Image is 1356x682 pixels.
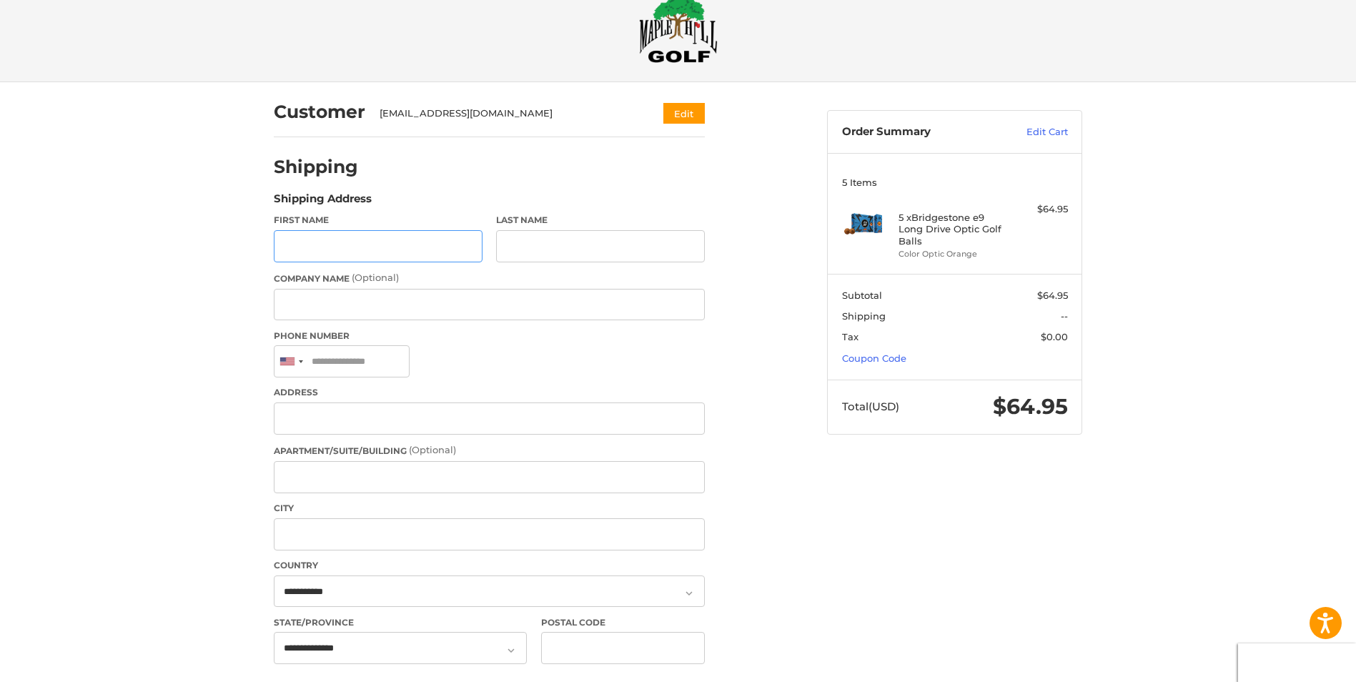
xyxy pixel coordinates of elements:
[274,101,365,123] h2: Customer
[1238,643,1356,682] iframe: Google Customer Reviews
[352,272,399,283] small: (Optional)
[274,616,527,629] label: State/Province
[842,352,906,364] a: Coupon Code
[274,386,705,399] label: Address
[842,177,1068,188] h3: 5 Items
[496,214,705,227] label: Last Name
[541,616,706,629] label: Postal Code
[274,502,705,515] label: City
[842,331,858,342] span: Tax
[274,330,705,342] label: Phone Number
[1011,202,1068,217] div: $64.95
[663,103,705,124] button: Edit
[274,191,372,214] legend: Shipping Address
[899,248,1008,260] li: Color Optic Orange
[1041,331,1068,342] span: $0.00
[274,214,482,227] label: First Name
[842,290,882,301] span: Subtotal
[274,271,705,285] label: Company Name
[1061,310,1068,322] span: --
[274,443,705,458] label: Apartment/Suite/Building
[409,444,456,455] small: (Optional)
[899,212,1008,247] h4: 5 x Bridgestone e9 Long Drive Optic Golf Balls
[274,156,358,178] h2: Shipping
[993,393,1068,420] span: $64.95
[842,400,899,413] span: Total (USD)
[996,125,1068,139] a: Edit Cart
[274,346,307,377] div: United States: +1
[1037,290,1068,301] span: $64.95
[274,559,705,572] label: Country
[842,125,996,139] h3: Order Summary
[842,310,886,322] span: Shipping
[380,107,636,121] div: [EMAIL_ADDRESS][DOMAIN_NAME]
